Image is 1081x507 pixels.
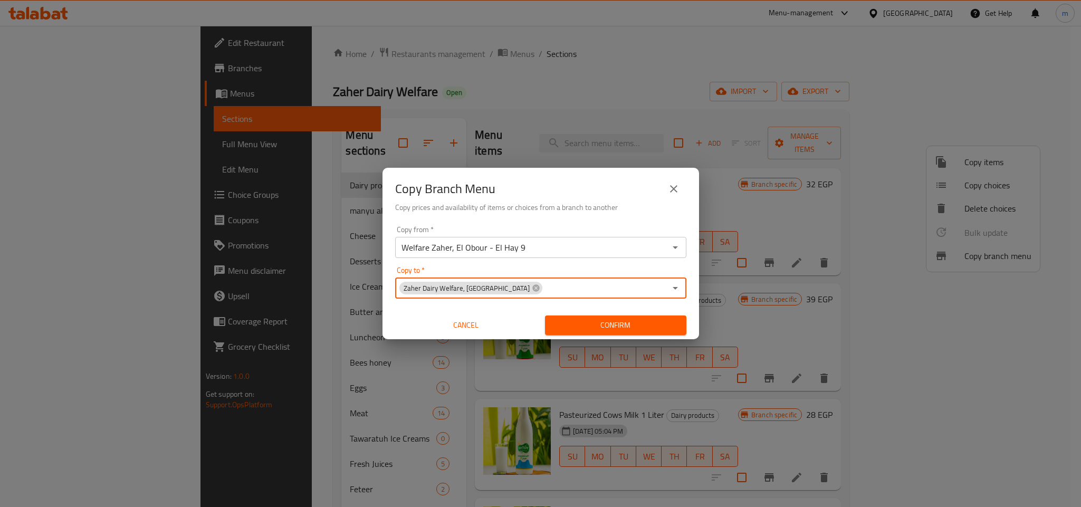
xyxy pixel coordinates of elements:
button: Confirm [545,315,686,335]
button: Open [668,240,683,255]
h2: Copy Branch Menu [395,180,495,197]
span: Zaher Dairy Welfare, [GEOGRAPHIC_DATA] [399,283,534,293]
h6: Copy prices and availability of items or choices from a branch to another [395,202,686,213]
span: Confirm [553,319,678,332]
span: Cancel [399,319,532,332]
button: Cancel [395,315,537,335]
button: close [661,176,686,202]
div: Zaher Dairy Welfare, [GEOGRAPHIC_DATA] [399,282,542,294]
button: Open [668,281,683,295]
